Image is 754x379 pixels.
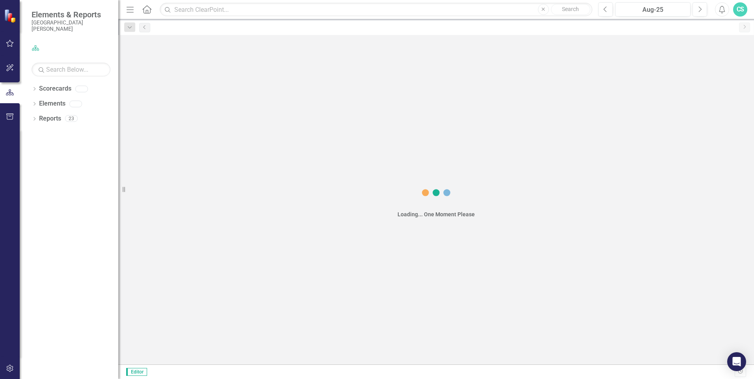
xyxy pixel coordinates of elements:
div: Aug-25 [618,5,688,15]
span: Elements & Reports [32,10,110,19]
span: Editor [126,368,147,376]
img: ClearPoint Strategy [4,9,18,23]
small: [GEOGRAPHIC_DATA][PERSON_NAME] [32,19,110,32]
button: Aug-25 [615,2,691,17]
div: Loading... One Moment Please [398,210,475,218]
span: Search [562,6,579,12]
input: Search ClearPoint... [160,3,592,17]
input: Search Below... [32,63,110,76]
div: 23 [65,115,78,122]
a: Scorecards [39,84,71,93]
a: Reports [39,114,61,123]
a: Elements [39,99,65,108]
button: Search [551,4,590,15]
button: CS [733,2,747,17]
div: Open Intercom Messenger [727,352,746,371]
